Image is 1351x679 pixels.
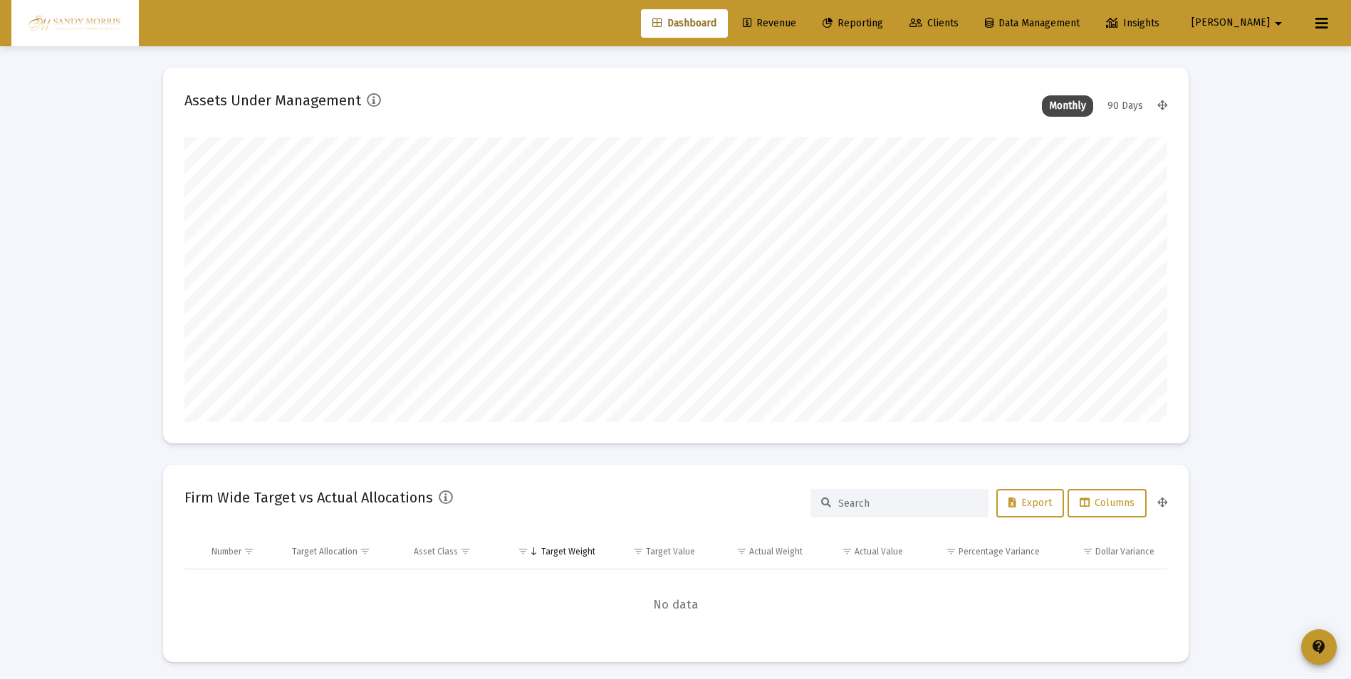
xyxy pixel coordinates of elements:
[909,17,959,29] span: Clients
[823,17,883,29] span: Reporting
[1080,497,1134,509] span: Columns
[743,17,796,29] span: Revenue
[212,546,241,557] div: Number
[404,535,499,569] td: Column Asset Class
[605,535,706,569] td: Column Target Value
[518,546,528,557] span: Show filter options for column 'Target Weight'
[996,489,1064,517] button: Export
[1100,95,1150,117] div: 90 Days
[1050,535,1167,569] td: Column Dollar Variance
[460,546,471,557] span: Show filter options for column 'Asset Class'
[985,17,1080,29] span: Data Management
[1310,638,1327,656] mat-icon: contact_support
[414,546,458,557] div: Asset Class
[1008,497,1052,509] span: Export
[705,535,812,569] td: Column Actual Weight
[1068,489,1147,517] button: Columns
[1042,95,1093,117] div: Monthly
[959,546,1040,557] div: Percentage Variance
[855,546,903,557] div: Actual Value
[1106,17,1159,29] span: Insights
[646,546,695,557] div: Target Value
[1083,546,1093,557] span: Show filter options for column 'Dollar Variance'
[633,546,644,557] span: Show filter options for column 'Target Value'
[974,9,1091,38] a: Data Management
[736,546,747,557] span: Show filter options for column 'Actual Weight'
[360,546,370,557] span: Show filter options for column 'Target Allocation'
[1191,17,1270,29] span: [PERSON_NAME]
[184,486,433,509] h2: Firm Wide Target vs Actual Allocations
[282,535,404,569] td: Column Target Allocation
[652,17,716,29] span: Dashboard
[22,9,128,38] img: Dashboard
[184,535,1167,641] div: Data grid
[292,546,358,557] div: Target Allocation
[842,546,852,557] span: Show filter options for column 'Actual Value'
[244,546,254,557] span: Show filter options for column 'Number'
[1174,9,1304,37] button: [PERSON_NAME]
[813,535,913,569] td: Column Actual Value
[1095,546,1154,557] div: Dollar Variance
[184,597,1167,613] span: No data
[641,9,728,38] a: Dashboard
[731,9,808,38] a: Revenue
[898,9,970,38] a: Clients
[184,89,361,112] h2: Assets Under Management
[499,535,605,569] td: Column Target Weight
[1095,9,1171,38] a: Insights
[749,546,803,557] div: Actual Weight
[541,546,595,557] div: Target Weight
[811,9,894,38] a: Reporting
[1270,9,1287,38] mat-icon: arrow_drop_down
[913,535,1050,569] td: Column Percentage Variance
[838,498,978,510] input: Search
[202,535,283,569] td: Column Number
[946,546,956,557] span: Show filter options for column 'Percentage Variance'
